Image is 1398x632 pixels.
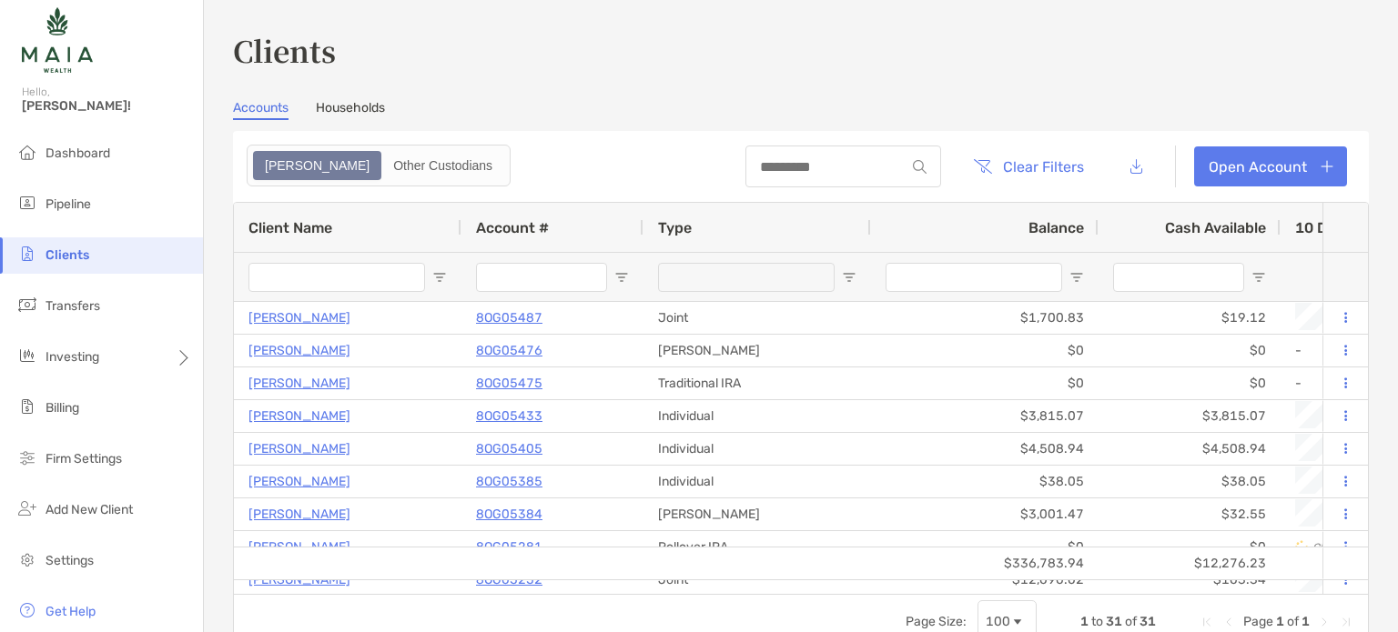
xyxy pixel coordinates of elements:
a: [PERSON_NAME] [248,536,350,558]
span: Billing [46,400,79,416]
div: $12,276.23 [1099,547,1281,579]
input: Balance Filter Input [886,263,1062,292]
span: Cash Available [1165,219,1266,236]
img: get-help icon [16,599,38,621]
div: $0 [1099,531,1281,563]
div: Individual [643,433,871,465]
div: $0 [1099,335,1281,366]
span: Investing [46,349,99,365]
a: Households [316,100,385,120]
a: 8OG05476 [476,339,542,362]
div: Rollover IRA [643,531,871,563]
div: Traditional IRA [643,367,871,399]
a: 8OG05281 [476,536,542,558]
img: dashboard icon [16,141,38,163]
button: Clear Filters [959,146,1098,186]
a: 8OG05487 [476,306,542,329]
div: $38.05 [1099,466,1281,497]
span: to [1091,614,1103,629]
div: 100 [986,614,1010,629]
a: 8OG05405 [476,437,542,460]
span: [PERSON_NAME]! [22,98,192,114]
div: $1,700.83 [871,302,1099,334]
button: Open Filter Menu [842,270,856,285]
p: 8OG05384 [476,503,542,526]
button: Open Filter Menu [1251,270,1266,285]
p: [PERSON_NAME] [248,503,350,526]
img: transfers icon [16,294,38,316]
input: Cash Available Filter Input [1113,263,1244,292]
button: Open Filter Menu [432,270,447,285]
div: $336,783.94 [871,547,1099,579]
a: 8OG05475 [476,372,542,395]
span: 31 [1106,614,1122,629]
div: Previous Page [1221,615,1236,629]
img: input icon [913,160,927,174]
a: [PERSON_NAME] [248,306,350,329]
span: of [1125,614,1137,629]
div: $32.55 [1099,498,1281,530]
span: 1 [1080,614,1089,629]
img: clients icon [16,243,38,265]
a: [PERSON_NAME] [248,470,350,493]
div: $38.05 [871,466,1099,497]
div: $3,815.07 [871,400,1099,432]
div: Individual [643,400,871,432]
a: [PERSON_NAME] [248,437,350,460]
span: Balance [1028,219,1084,236]
a: [PERSON_NAME] [248,339,350,362]
span: Type [658,219,692,236]
span: Page [1243,614,1273,629]
button: Open Filter Menu [1069,270,1084,285]
div: $0 [871,367,1099,399]
a: 8OG05433 [476,405,542,427]
div: Other Custodians [383,153,502,178]
a: Open Account [1194,146,1347,186]
div: $0 [871,531,1099,563]
div: Page Size: [906,614,967,629]
span: 31 [1140,614,1156,629]
span: Add New Client [46,502,133,517]
img: firm-settings icon [16,446,38,468]
div: segmented control [247,145,511,186]
input: Client Name Filter Input [248,263,425,292]
div: $3,001.47 [871,498,1099,530]
div: $3,815.07 [1099,400,1281,432]
span: 1 [1302,614,1310,629]
a: 8OG05385 [476,470,542,493]
span: Dashboard [46,145,110,161]
div: $0 [871,335,1099,366]
span: Firm Settings [46,451,122,466]
button: Open Filter Menu [614,270,629,285]
span: Account # [476,219,549,236]
div: Last Page [1339,615,1353,629]
a: [PERSON_NAME] [248,372,350,395]
img: add_new_client icon [16,497,38,519]
span: Clients [46,247,89,263]
span: 1 [1276,614,1284,629]
a: [PERSON_NAME] [248,405,350,427]
img: pipeline icon [16,192,38,214]
div: [PERSON_NAME] [643,498,871,530]
div: $4,508.94 [871,433,1099,465]
img: billing icon [16,396,38,417]
div: $0 [1099,367,1281,399]
div: $4,508.94 [1099,433,1281,465]
input: Account # Filter Input [476,263,607,292]
div: Individual [643,466,871,497]
img: settings icon [16,548,38,570]
span: Pipeline [46,196,91,212]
